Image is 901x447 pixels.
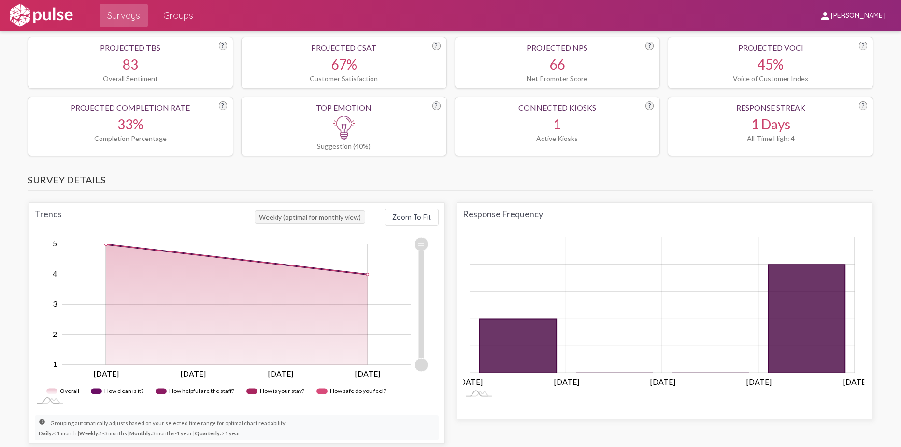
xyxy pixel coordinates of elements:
[355,369,380,378] tspan: [DATE]
[645,101,654,110] div: ?
[819,10,831,22] mat-icon: person
[554,377,579,386] tspan: [DATE]
[34,103,227,112] div: Projected Completion Rate
[107,7,140,24] span: Surveys
[42,237,429,399] g: Chart
[8,3,74,28] img: white-logo.svg
[46,384,427,399] g: Legend
[39,430,53,436] strong: Daily:
[674,56,867,72] div: 45%
[219,101,227,110] div: ?
[859,42,867,50] div: ?
[247,74,441,83] div: Customer Satisfaction
[34,116,227,132] div: 33%
[674,43,867,52] div: Projected VoCI
[844,377,869,386] tspan: [DATE]
[34,74,227,83] div: Overall Sentiment
[385,209,439,226] button: Zoom To Fit
[432,101,441,110] div: ?
[461,103,654,112] div: Connected Kiosks
[247,142,441,150] div: Suggestion (40%)
[34,56,227,72] div: 83
[650,377,675,386] tspan: [DATE]
[316,384,387,399] g: How safe do you feel?
[28,174,874,191] h3: Survey Details
[255,210,365,223] span: Weekly (optimal for monthly view)
[247,103,441,112] div: Top Emotion
[458,377,483,386] tspan: [DATE]
[674,103,867,112] div: Response Streak
[219,42,227,50] div: ?
[94,369,119,378] tspan: [DATE]
[100,4,148,27] a: Surveys
[35,209,255,226] div: Trends
[458,237,869,386] g: Chart
[463,209,867,219] div: Response Frequency
[246,384,307,399] g: How is your stay?
[156,384,237,399] g: How helpful are the staff?
[674,134,867,142] div: All-Time High: 4
[53,299,57,308] tspan: 3
[859,101,867,110] div: ?
[461,74,654,83] div: Net Promoter Score
[674,74,867,83] div: Voice of Customer Index
[392,213,431,222] span: Zoom To Fit
[247,43,441,52] div: Projected CSAT
[674,116,867,132] div: 1 Days
[34,134,227,142] div: Completion Percentage
[461,56,654,72] div: 66
[461,43,654,52] div: Projected NPS
[831,12,886,20] span: [PERSON_NAME]
[34,43,227,52] div: Projected TBS
[746,377,772,386] tspan: [DATE]
[181,369,206,378] tspan: [DATE]
[53,360,57,369] tspan: 1
[432,42,441,50] div: ?
[163,7,193,24] span: Groups
[39,419,50,430] mat-icon: info
[53,329,57,338] tspan: 2
[53,239,57,248] tspan: 5
[156,4,201,27] a: Groups
[195,430,221,436] strong: Quarterly:
[479,265,845,373] g: Responses
[461,134,654,142] div: Active Kiosks
[46,384,81,399] g: Overall
[247,56,441,72] div: 67%
[79,430,100,436] strong: Weekly:
[129,430,152,436] strong: Monthly:
[461,116,654,132] div: 1
[332,116,356,140] img: Suggestion
[91,384,146,399] g: How clean is it?
[53,269,57,278] tspan: 4
[268,369,293,378] tspan: [DATE]
[645,42,654,50] div: ?
[39,418,286,437] small: Grouping automatically adjusts based on your selected time range for optimal chart readability. ≤...
[812,6,893,24] button: [PERSON_NAME]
